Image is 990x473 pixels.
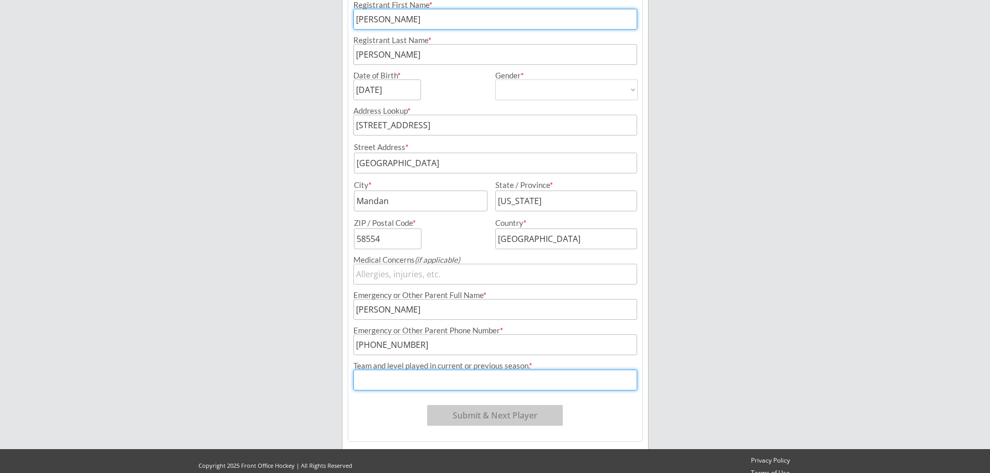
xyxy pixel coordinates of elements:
input: Allergies, injuries, etc. [353,264,637,285]
em: (if applicable) [415,255,460,264]
div: Copyright 2025 Front Office Hockey | All Rights Reserved [189,462,362,469]
div: Street Address [354,143,637,151]
div: Country [495,219,625,227]
a: Privacy Policy [746,456,795,465]
div: Registrant Last Name [353,36,637,44]
div: City [354,181,486,189]
div: Emergency or Other Parent Phone Number [353,327,637,334]
div: Gender [495,72,638,79]
div: ZIP / Postal Code [354,219,486,227]
div: State / Province [495,181,625,189]
div: Medical Concerns [353,256,637,264]
div: Emergency or Other Parent Full Name [353,291,637,299]
div: Registrant First Name [353,1,637,9]
div: Date of Birth [353,72,407,79]
div: Address Lookup [353,107,637,115]
div: Team and level played in current or previous season. [353,362,637,370]
input: Street, City, Province/State [353,115,637,136]
button: Submit & Next Player [427,405,563,426]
